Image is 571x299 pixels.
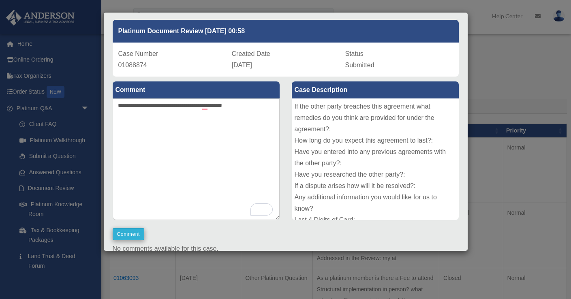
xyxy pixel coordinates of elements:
[232,62,252,68] span: [DATE]
[118,50,158,57] span: Case Number
[232,50,270,57] span: Created Date
[113,20,459,43] div: Platinum Document Review [DATE] 00:58
[292,81,459,98] label: Case Description
[113,228,145,240] button: Comment
[345,62,374,68] span: Submitted
[292,98,459,220] div: Type of Document: Business formation LLC Document Title: Business articles of organization Docume...
[345,50,364,57] span: Status
[113,243,459,254] p: No comments available for this case.
[118,62,147,68] span: 01088874
[113,81,280,98] label: Comment
[113,98,280,220] textarea: To enrich screen reader interactions, please activate Accessibility in Grammarly extension settings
